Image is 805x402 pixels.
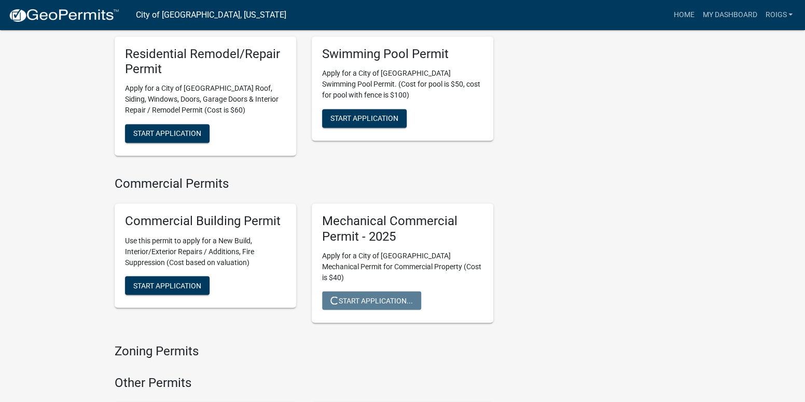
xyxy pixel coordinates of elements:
h5: Swimming Pool Permit [322,47,483,62]
span: Start Application... [330,296,413,304]
h4: Zoning Permits [115,343,493,358]
button: Start Application... [322,291,421,310]
h4: Other Permits [115,375,493,390]
h4: Commercial Permits [115,176,493,191]
button: Start Application [125,276,210,295]
a: My Dashboard [698,5,761,25]
span: Start Application [133,129,201,137]
p: Apply for a City of [GEOGRAPHIC_DATA] Roof, Siding, Windows, Doors, Garage Doors & Interior Repai... [125,83,286,116]
h5: Commercial Building Permit [125,214,286,229]
h5: Residential Remodel/Repair Permit [125,47,286,77]
span: Start Application [133,281,201,289]
p: Apply for a City of [GEOGRAPHIC_DATA] Mechanical Permit for Commercial Property (Cost is $40) [322,250,483,283]
span: Start Application [330,114,398,122]
a: ROIGS [761,5,797,25]
a: Home [669,5,698,25]
h5: Mechanical Commercial Permit - 2025 [322,214,483,244]
a: City of [GEOGRAPHIC_DATA], [US_STATE] [136,6,286,24]
p: Use this permit to apply for a New Build, Interior/Exterior Repairs / Additions, Fire Suppression... [125,235,286,268]
button: Start Application [125,124,210,143]
button: Start Application [322,109,407,128]
p: Apply for a City of [GEOGRAPHIC_DATA] Swimming Pool Permit. (Cost for pool is $50, cost for pool ... [322,68,483,101]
